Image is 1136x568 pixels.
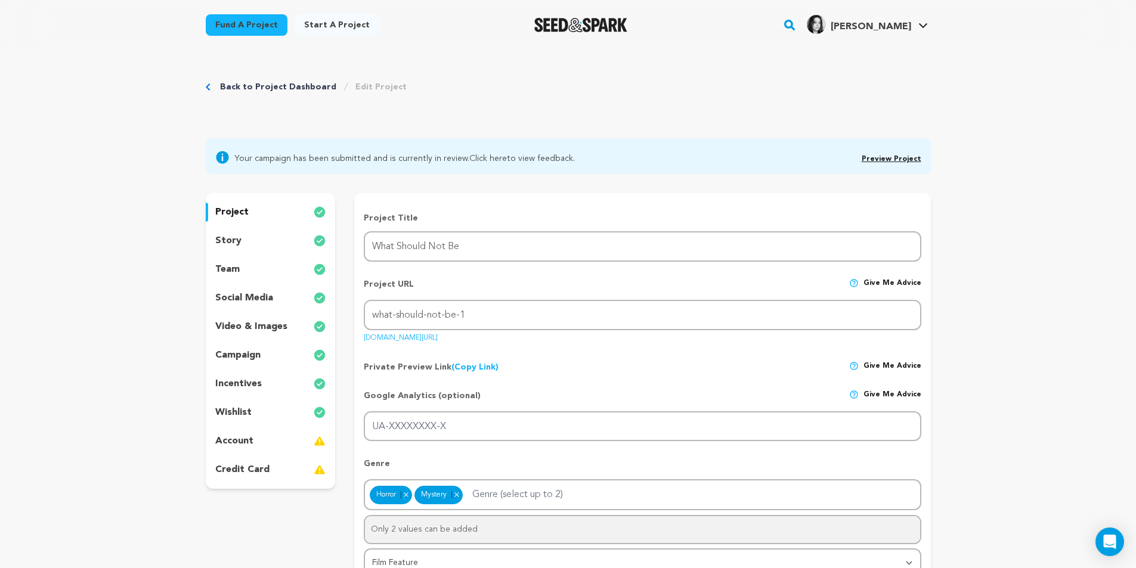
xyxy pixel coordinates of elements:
p: account [215,434,253,448]
img: check-circle-full.svg [314,319,326,334]
p: Private Preview Link [364,361,499,373]
div: Breadcrumb [206,81,407,93]
a: Edit Project [355,81,407,93]
input: UA-XXXXXXXX-X [364,411,921,442]
a: Back to Project Dashboard [220,81,336,93]
img: Seed&Spark Logo Dark Mode [534,18,628,32]
input: Project Name [364,231,921,262]
p: Genre [364,458,921,479]
a: Click here [469,154,507,163]
a: Laura M.'s Profile [804,13,930,34]
button: credit card [206,460,336,479]
div: Laura M.'s Profile [807,15,911,34]
span: Laura M.'s Profile [804,13,930,38]
img: help-circle.svg [849,361,859,371]
button: team [206,260,336,279]
div: Open Intercom Messenger [1095,527,1124,556]
button: project [206,203,336,222]
a: Fund a project [206,14,287,36]
a: Preview Project [862,156,921,163]
button: Remove item: 14 [401,491,411,498]
img: warning-full.svg [314,434,326,448]
span: [PERSON_NAME] [831,22,911,32]
p: Project Title [364,212,921,224]
p: incentives [215,377,262,391]
p: project [215,205,249,219]
img: help-circle.svg [849,278,859,288]
img: check-circle-full.svg [314,291,326,305]
img: help-circle.svg [849,390,859,399]
button: story [206,231,336,250]
img: check-circle-full.svg [314,262,326,277]
button: account [206,432,336,451]
img: f53dd35a1fda60a8.jpg [807,15,826,34]
div: Horror [370,486,412,505]
p: Google Analytics (optional) [364,390,481,411]
button: campaign [206,346,336,365]
a: Seed&Spark Homepage [534,18,628,32]
button: Remove item: 17 [451,491,462,498]
p: team [215,262,240,277]
span: Give me advice [863,361,921,373]
div: Only 2 values can be added [365,516,920,543]
a: (Copy Link) [451,363,499,371]
button: incentives [206,374,336,393]
img: check-circle-full.svg [314,377,326,391]
img: warning-full.svg [314,463,326,477]
a: [DOMAIN_NAME][URL] [364,330,438,342]
input: Project URL [364,300,921,330]
span: Your campaign has been submitted and is currently in review. to view feedback. [234,150,575,164]
p: video & images [215,319,287,334]
p: credit card [215,463,270,477]
input: Genre (select up to 2) [465,483,589,502]
div: Mystery [414,486,463,505]
img: check-circle-full.svg [314,405,326,420]
p: social media [215,291,273,305]
button: wishlist [206,403,336,422]
p: Project URL [364,278,414,300]
span: Give me advice [863,390,921,411]
img: check-circle-full.svg [314,348,326,362]
p: story [215,234,242,248]
span: Give me advice [863,278,921,300]
img: check-circle-full.svg [314,205,326,219]
img: check-circle-full.svg [314,234,326,248]
p: campaign [215,348,261,362]
button: social media [206,288,336,308]
a: Start a project [295,14,379,36]
p: wishlist [215,405,252,420]
button: video & images [206,317,336,336]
